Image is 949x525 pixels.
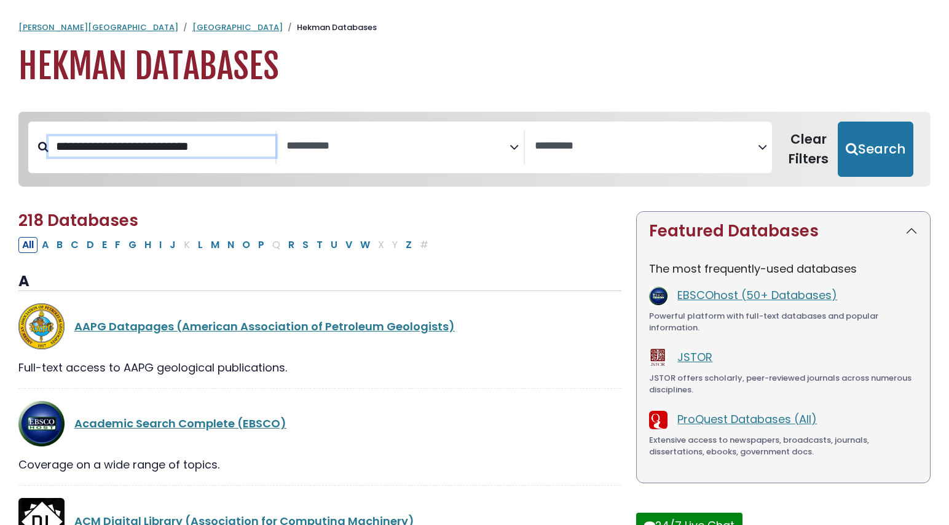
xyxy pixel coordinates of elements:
[18,273,621,291] h3: A
[356,237,374,253] button: Filter Results W
[111,237,124,253] button: Filter Results F
[18,46,931,87] h1: Hekman Databases
[285,237,298,253] button: Filter Results R
[53,237,66,253] button: Filter Results B
[649,434,918,458] div: Extensive access to newspapers, broadcasts, journals, dissertations, ebooks, government docs.
[192,21,283,33] a: [GEOGRAPHIC_DATA]
[18,21,931,34] nav: breadcrumb
[779,122,838,177] button: Clear Filters
[677,411,817,427] a: ProQuest Databases (All)
[649,260,918,277] p: The most frequently-used databases
[67,237,82,253] button: Filter Results C
[18,236,433,252] div: Alpha-list to filter by first letter of database name
[74,319,455,334] a: AAPG Datapages (American Association of Petroleum Geologists)
[98,237,111,253] button: Filter Results E
[677,287,837,303] a: EBSCOhost (50+ Databases)
[18,237,37,253] button: All
[18,21,178,33] a: [PERSON_NAME][GEOGRAPHIC_DATA]
[38,237,52,253] button: Filter Results A
[224,237,238,253] button: Filter Results N
[299,237,312,253] button: Filter Results S
[207,237,223,253] button: Filter Results M
[238,237,254,253] button: Filter Results O
[156,237,165,253] button: Filter Results I
[83,237,98,253] button: Filter Results D
[194,237,207,253] button: Filter Results L
[166,237,179,253] button: Filter Results J
[838,122,913,177] button: Submit for Search Results
[254,237,268,253] button: Filter Results P
[125,237,140,253] button: Filter Results G
[18,456,621,473] div: Coverage on a wide range of topics.
[649,372,918,396] div: JSTOR offers scholarly, peer-reviewed journals across numerous disciplines.
[649,310,918,334] div: Powerful platform with full-text databases and popular information.
[286,140,510,153] textarea: Search
[342,237,356,253] button: Filter Results V
[637,212,930,251] button: Featured Databases
[327,237,341,253] button: Filter Results U
[18,359,621,376] div: Full-text access to AAPG geological publications.
[141,237,155,253] button: Filter Results H
[535,140,758,153] textarea: Search
[18,112,931,187] nav: Search filters
[313,237,326,253] button: Filter Results T
[49,136,275,157] input: Search database by title or keyword
[677,349,712,365] a: JSTOR
[18,209,138,231] span: 218 Databases
[402,237,415,253] button: Filter Results Z
[74,416,286,431] a: Academic Search Complete (EBSCO)
[283,21,377,34] li: Hekman Databases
